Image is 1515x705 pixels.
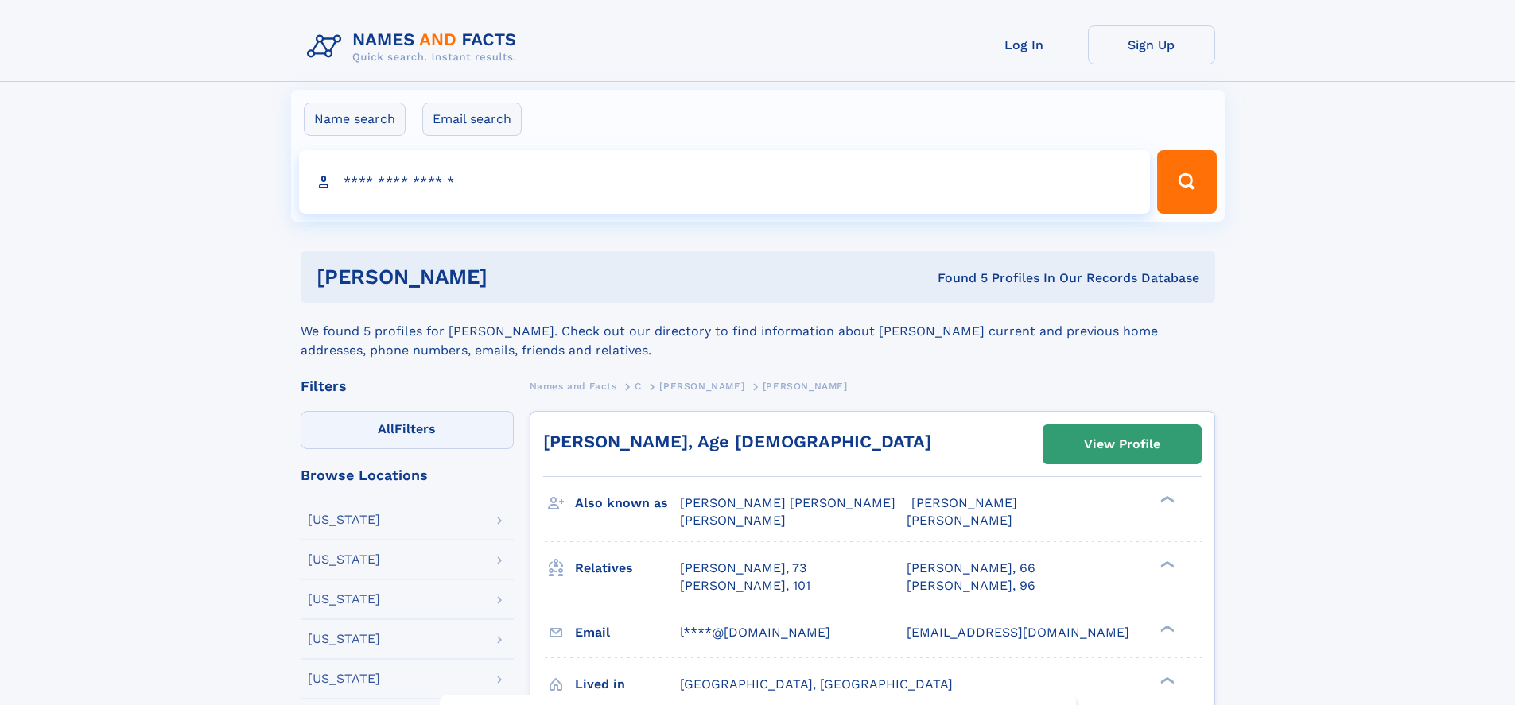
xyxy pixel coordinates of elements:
[1156,675,1175,685] div: ❯
[301,25,530,68] img: Logo Names and Facts
[680,495,895,510] span: [PERSON_NAME] [PERSON_NAME]
[308,633,380,645] div: [US_STATE]
[713,269,1199,287] div: Found 5 Profiles In Our Records Database
[1043,425,1201,463] a: View Profile
[422,103,522,136] label: Email search
[1156,494,1175,505] div: ❯
[1156,559,1175,569] div: ❯
[635,381,642,392] span: C
[907,625,1129,640] span: [EMAIL_ADDRESS][DOMAIN_NAME]
[1156,623,1175,633] div: ❯
[301,303,1215,360] div: We found 5 profiles for [PERSON_NAME]. Check out our directory to find information about [PERSON_...
[680,513,786,528] span: [PERSON_NAME]
[301,411,514,449] label: Filters
[304,103,406,136] label: Name search
[659,381,744,392] span: [PERSON_NAME]
[635,376,642,396] a: C
[1088,25,1215,64] a: Sign Up
[680,577,810,595] a: [PERSON_NAME], 101
[575,490,680,517] h3: Also known as
[911,495,1017,510] span: [PERSON_NAME]
[299,150,1151,214] input: search input
[680,676,953,691] span: [GEOGRAPHIC_DATA], [GEOGRAPHIC_DATA]
[308,672,380,685] div: [US_STATE]
[530,376,617,396] a: Names and Facts
[301,468,514,482] div: Browse Locations
[308,553,380,566] div: [US_STATE]
[961,25,1088,64] a: Log In
[308,593,380,606] div: [US_STATE]
[301,379,514,393] div: Filters
[907,560,1035,577] a: [PERSON_NAME], 66
[575,619,680,646] h3: Email
[907,577,1035,595] a: [PERSON_NAME], 96
[680,560,806,577] a: [PERSON_NAME], 73
[1084,426,1160,463] div: View Profile
[378,421,394,436] span: All
[308,513,380,526] div: [US_STATE]
[907,513,1012,528] span: [PERSON_NAME]
[1157,150,1216,214] button: Search Button
[659,376,744,396] a: [PERSON_NAME]
[575,671,680,698] h3: Lived in
[543,432,931,451] a: [PERSON_NAME], Age [DEMOGRAPHIC_DATA]
[575,555,680,582] h3: Relatives
[317,267,713,287] h1: [PERSON_NAME]
[763,381,848,392] span: [PERSON_NAME]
